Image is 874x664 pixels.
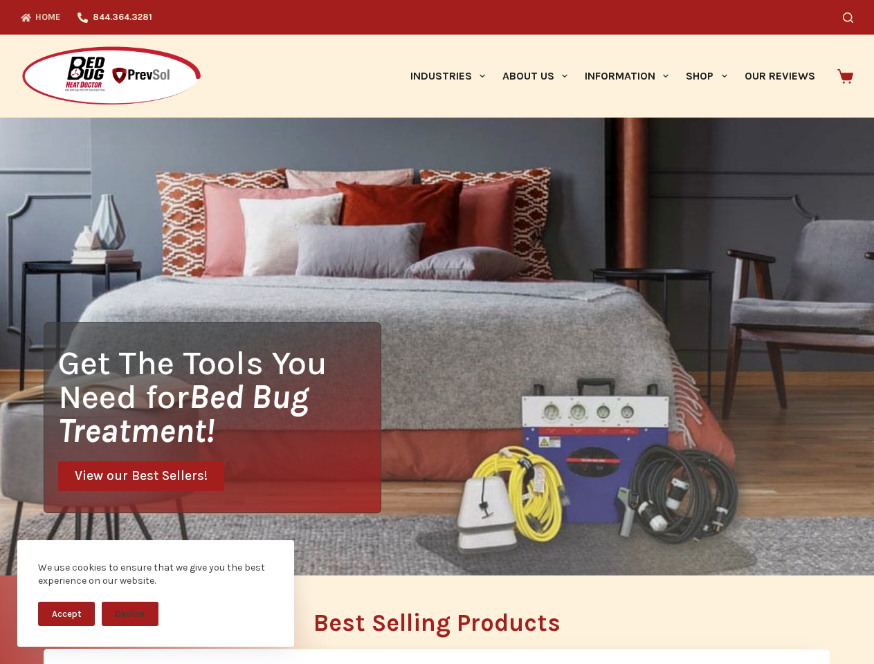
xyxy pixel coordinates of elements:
[21,46,202,107] img: Prevsol/Bed Bug Heat Doctor
[736,35,823,118] a: Our Reviews
[38,602,95,626] button: Accept
[58,461,224,491] a: View our Best Sellers!
[75,470,208,483] span: View our Best Sellers!
[58,346,381,448] h1: Get The Tools You Need for
[493,35,576,118] a: About Us
[11,6,53,47] button: Open LiveChat chat widget
[843,12,853,23] button: Search
[401,35,823,118] nav: Primary
[38,561,273,588] div: We use cookies to ensure that we give you the best experience on our website.
[58,377,309,450] i: Bed Bug Treatment!
[102,602,158,626] button: Decline
[576,35,677,118] a: Information
[44,611,830,635] h2: Best Selling Products
[401,35,493,118] a: Industries
[677,35,736,118] a: Shop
